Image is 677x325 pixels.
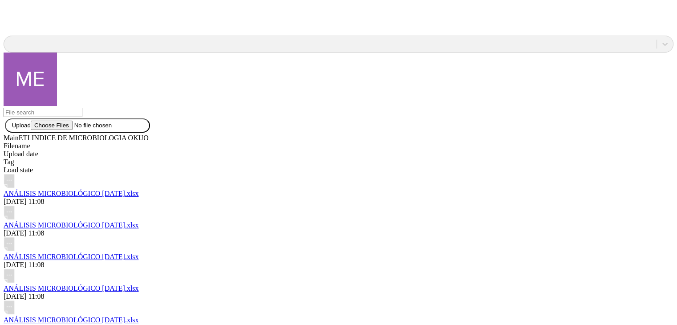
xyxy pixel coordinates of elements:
a: ANÁLISIS MICROBIOLÓGICO [DATE].xlsx [4,316,139,324]
span: ETL [19,134,32,142]
div: Filename [4,142,673,150]
span: Main [4,134,19,142]
div: [DATE] 11:08 [4,292,673,301]
img: melissa.ortega@asimetrix.co profile pic [4,53,57,106]
a: ANÁLISIS MICROBIOLÓGICO [DATE].xlsx [4,221,139,229]
label: Upload [12,122,143,129]
a: ANÁLISIS MICROBIOLÓGICO [DATE].xlsx [4,253,139,260]
a: ANÁLISIS MICROBIOLÓGICO [DATE].xlsx [4,190,139,197]
div: Load state [4,166,673,174]
div: [DATE] 11:08 [4,229,673,237]
div: [DATE] 11:08 [4,198,673,206]
div: Upload date [4,150,673,158]
input: File search [4,108,82,117]
button: Upload [5,118,150,133]
div: Tag [4,158,673,166]
a: ANÁLISIS MICROBIOLÓGICO [DATE].xlsx [4,284,139,292]
span: INDICE DE MICROBIOLOGIA OKUO [32,134,149,142]
div: [DATE] 11:08 [4,261,673,269]
input: Upload [31,121,143,130]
